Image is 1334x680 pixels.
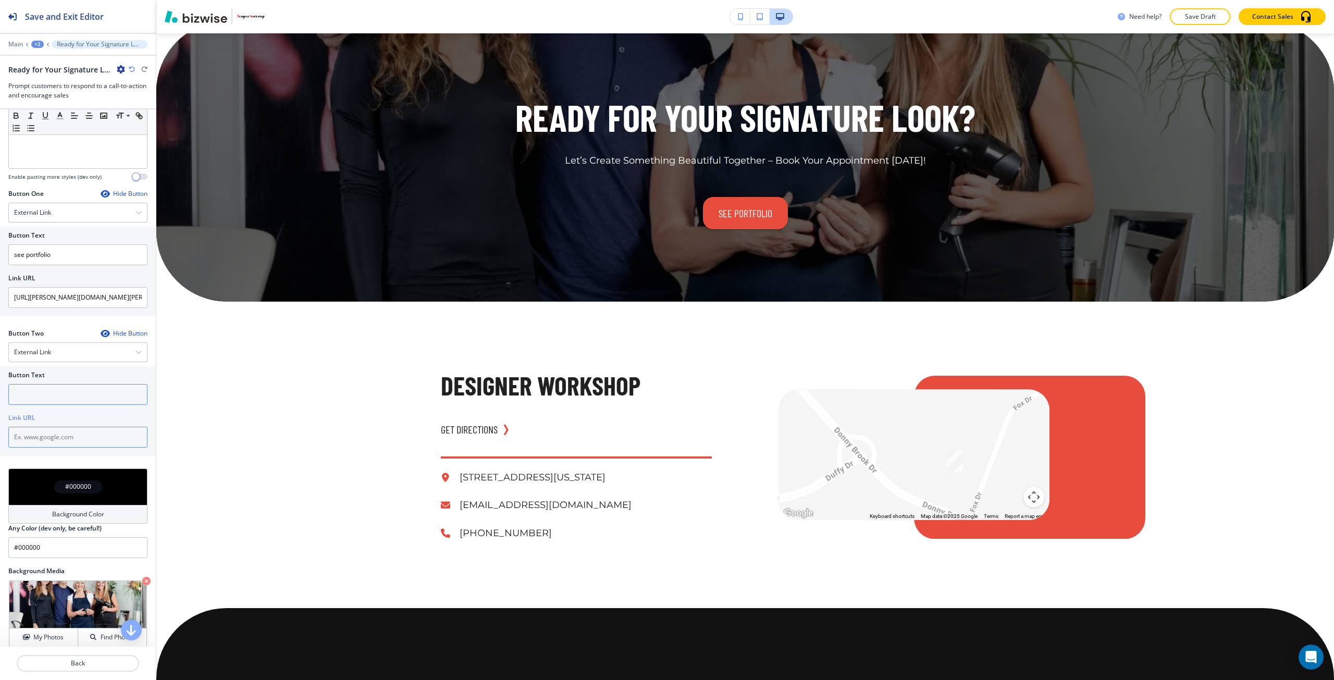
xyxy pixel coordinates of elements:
a: GET DIRECTIONS [441,419,498,440]
h2: Background Media [8,566,147,576]
h4: Find Photos [101,633,134,642]
button: Keyboard shortcuts [870,513,915,520]
button: Map camera controls [1023,487,1044,508]
p: Designer Workshop [441,368,712,403]
h2: Link URL [8,413,35,423]
p: Ready for Your Signature Look? [515,93,975,142]
h2: Button Text [8,231,45,240]
h2: Save and Exit Editor [25,10,104,23]
p: [PHONE_NUMBER] [460,525,712,542]
p: [EMAIL_ADDRESS][DOMAIN_NAME] [460,497,712,514]
a: Terms [984,513,998,519]
button: Main [8,41,23,48]
button: Contact Sales [1239,8,1326,25]
h4: External Link [14,208,51,217]
p: Save Draft [1183,12,1217,21]
p: Back [18,659,138,668]
a: Open this area in Google Maps (opens a new window) [781,506,816,520]
input: Ex. www.google.com [8,287,147,308]
div: My PhotosFind Photos [8,580,147,648]
h4: My Photos [33,633,64,642]
p: [STREET_ADDRESS][US_STATE] [460,469,712,486]
h2: Any Color (dev only, be careful!) [8,524,102,533]
a: see portfolio [703,197,788,229]
span: Map data ©2025 Google [921,513,978,519]
div: Open Intercom Messenger [1299,645,1324,670]
button: Save Draft [1170,8,1230,25]
button: Back [17,655,139,672]
h3: Need help? [1129,12,1162,21]
button: Hide Button [101,190,147,198]
p: Ready for Your Signature Look? [57,41,142,48]
h4: Enable pasting more styles (dev only) [8,173,102,181]
button: Ready for Your Signature Look? [52,40,147,48]
p: Let’s Create Something Beautiful Together – Book Your Appointment [DATE]! [565,154,926,168]
h4: Background Color [52,510,104,519]
h4: External Link [14,348,51,357]
a: Report a map error [1005,513,1046,519]
h4: #000000 [65,482,91,491]
img: Your Logo [237,15,265,19]
button: +2 [31,41,44,48]
img: Google [781,506,816,520]
h3: Prompt customers to respond to a call-to-action and encourage sales [8,81,147,100]
h2: Button Two [8,329,44,338]
h2: Button Text [8,370,45,380]
button: My Photos [9,628,78,647]
h2: Button One [8,189,44,199]
button: Find Photos [78,628,146,647]
p: Contact Sales [1252,12,1293,21]
h2: Link URL [8,274,35,283]
button: Hide Button [101,329,147,338]
input: Ex. www.google.com [8,427,147,448]
h2: Ready for Your Signature Look? [8,64,113,75]
img: Bizwise Logo [165,10,227,23]
button: #000000Background Color [8,468,147,524]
